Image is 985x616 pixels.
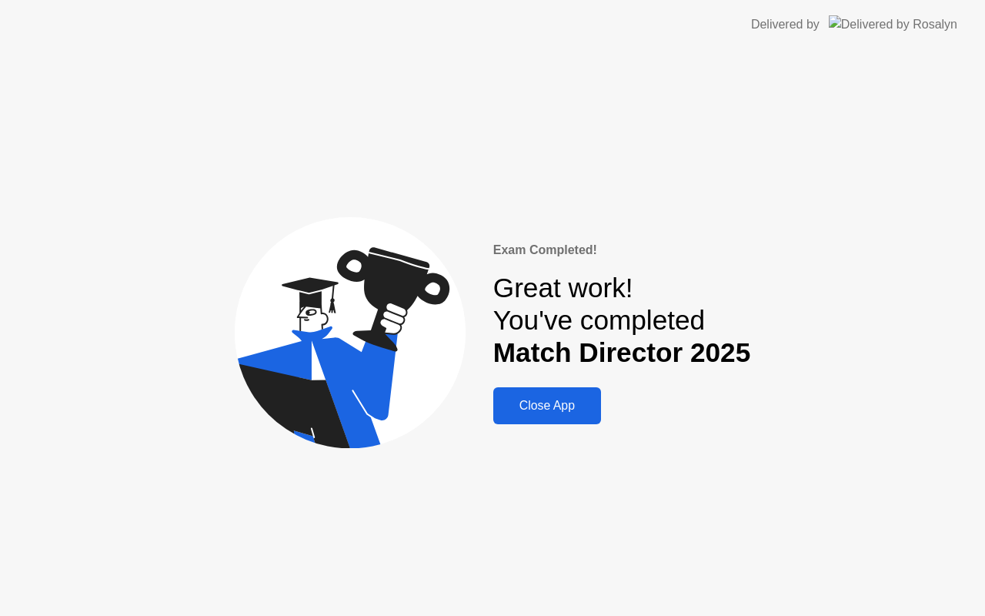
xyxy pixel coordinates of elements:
[493,337,750,367] b: Match Director 2025
[498,399,596,413] div: Close App
[493,241,750,259] div: Exam Completed!
[751,15,820,34] div: Delivered by
[829,15,957,33] img: Delivered by Rosalyn
[493,387,601,424] button: Close App
[493,272,750,370] div: Great work! You've completed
